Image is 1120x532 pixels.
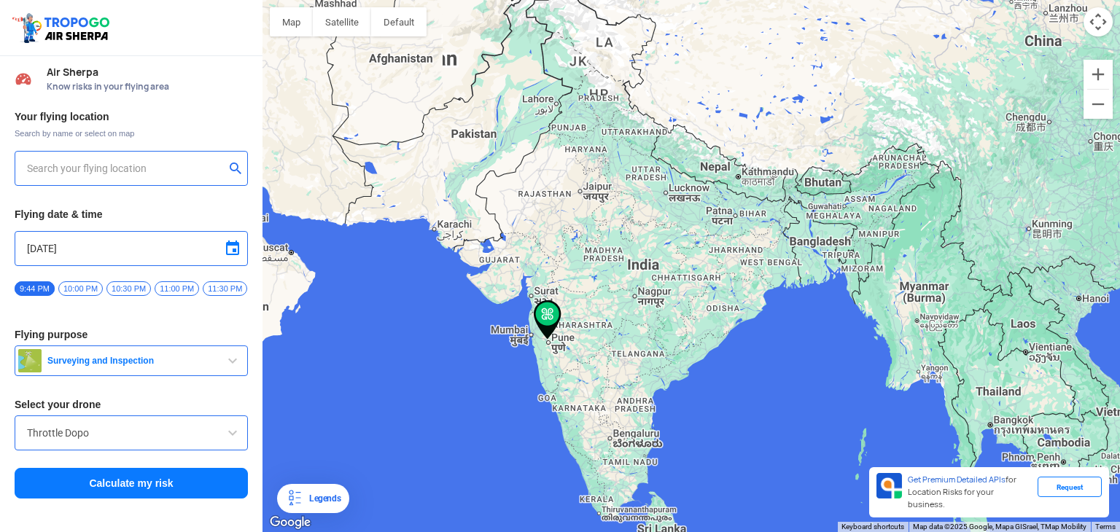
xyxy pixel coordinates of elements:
[106,281,151,296] span: 10:30 PM
[42,355,224,367] span: Surveying and Inspection
[27,240,236,257] input: Select Date
[303,490,341,507] div: Legends
[11,11,114,44] img: ic_tgdronemaps.svg
[27,424,236,442] input: Search by name or Brand
[47,81,248,93] span: Know risks in your flying area
[15,468,248,498] button: Calculate my risk
[58,281,103,296] span: 10:00 PM
[203,281,247,296] span: 11:30 PM
[15,70,32,87] img: Risk Scores
[15,281,55,296] span: 9:44 PM
[1084,60,1113,89] button: Zoom in
[913,523,1086,531] span: Map data ©2025 Google, Mapa GISrael, TMap Mobility
[155,281,199,296] span: 11:00 PM
[876,473,902,498] img: Premium APIs
[1038,477,1102,497] div: Request
[1084,90,1113,119] button: Zoom out
[902,473,1038,512] div: for Location Risks for your business.
[286,490,303,507] img: Legends
[266,513,314,532] img: Google
[27,160,225,177] input: Search your flying location
[15,345,248,376] button: Surveying and Inspection
[270,7,313,36] button: Show street map
[15,209,248,219] h3: Flying date & time
[841,522,904,532] button: Keyboard shortcuts
[15,329,248,340] h3: Flying purpose
[15,112,248,122] h3: Your flying location
[18,349,42,372] img: survey.png
[15,399,248,410] h3: Select your drone
[1095,523,1116,531] a: Terms
[266,513,314,532] a: Open this area in Google Maps (opens a new window)
[908,474,1006,485] span: Get Premium Detailed APIs
[1084,7,1113,36] button: Map camera controls
[313,7,371,36] button: Show satellite imagery
[47,66,248,78] span: Air Sherpa
[15,128,248,139] span: Search by name or select on map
